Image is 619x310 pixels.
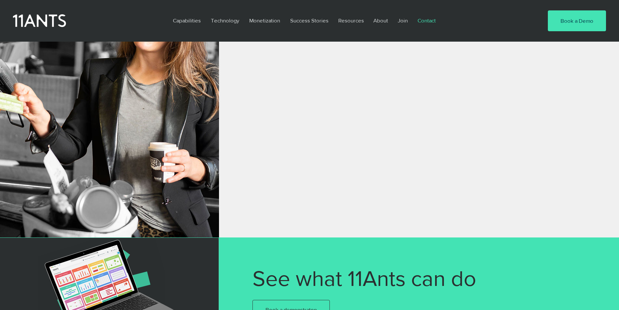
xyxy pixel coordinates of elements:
[335,13,367,28] p: Resources
[333,13,368,28] a: Resources
[170,13,204,28] p: Capabilities
[370,13,391,28] p: About
[206,13,244,28] a: Technology
[561,17,593,25] span: Book a Demo
[285,13,333,28] a: Success Stories
[168,13,206,28] a: Capabilities
[252,266,476,290] span: See what 11Ants can do
[548,10,606,31] a: Book a Demo
[246,13,283,28] p: Monetization
[244,13,285,28] a: Monetization
[368,13,393,28] a: About
[394,13,411,28] p: Join
[208,13,242,28] p: Technology
[413,13,441,28] a: Contact
[287,13,332,28] p: Success Stories
[414,13,439,28] p: Contact
[168,13,528,28] nav: Site
[393,13,413,28] a: Join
